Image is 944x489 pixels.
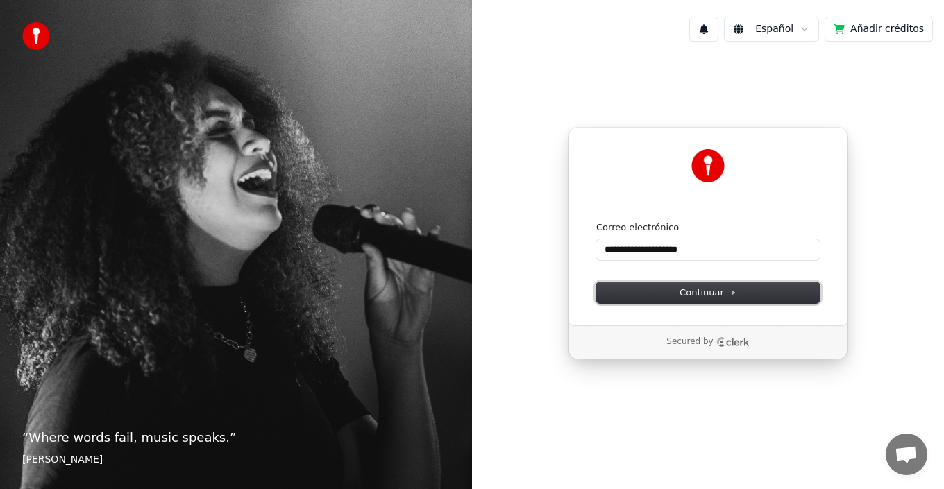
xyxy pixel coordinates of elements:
img: Youka [691,149,725,182]
a: Clerk logo [716,337,750,347]
label: Correo electrónico [596,221,679,234]
p: Secured by [666,336,713,348]
button: Continuar [596,282,820,303]
img: youka [22,22,50,50]
p: “ Where words fail, music speaks. ” [22,428,450,447]
button: Añadir créditos [825,17,933,42]
footer: [PERSON_NAME] [22,453,450,467]
div: Chat abierto [886,434,927,475]
span: Continuar [680,286,736,299]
